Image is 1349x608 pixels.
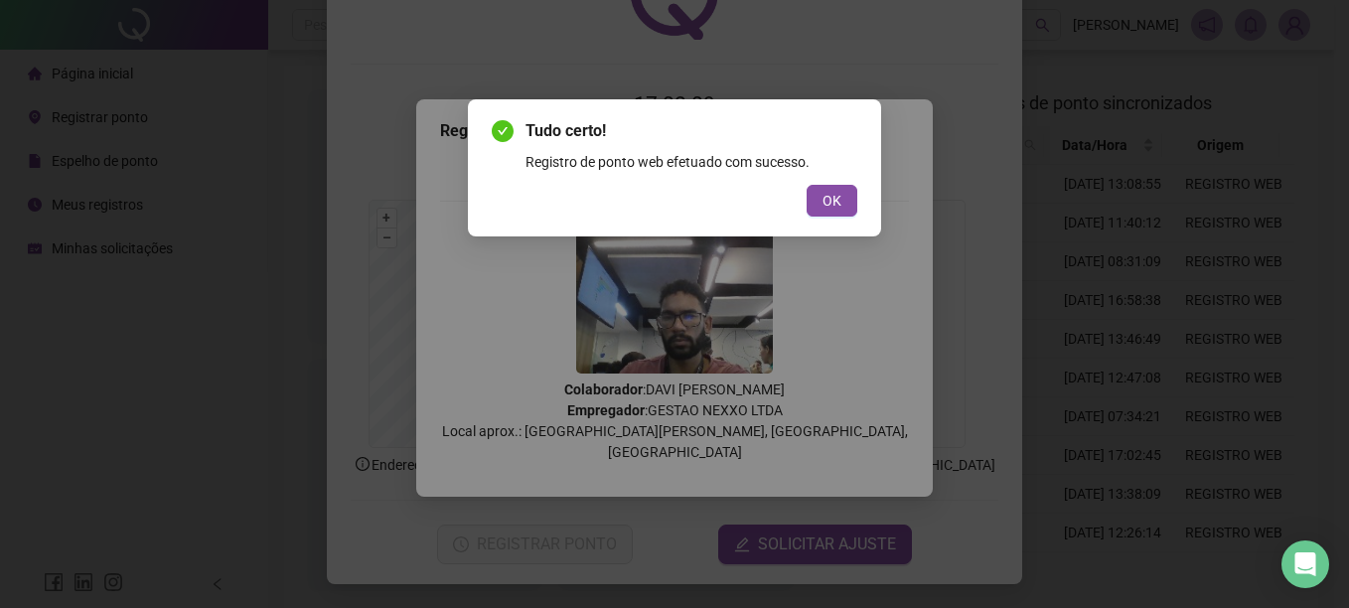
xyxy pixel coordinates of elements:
div: Open Intercom Messenger [1281,540,1329,588]
span: check-circle [492,120,514,142]
span: OK [823,190,841,212]
button: OK [807,185,857,217]
span: Tudo certo! [525,119,857,143]
div: Registro de ponto web efetuado com sucesso. [525,151,857,173]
